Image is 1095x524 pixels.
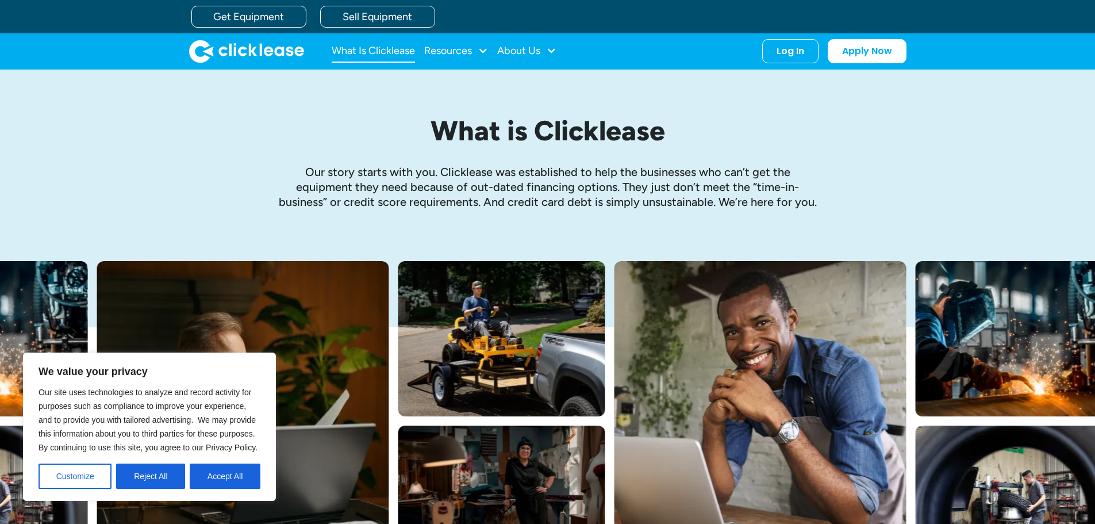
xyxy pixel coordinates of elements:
[497,40,556,63] div: About Us
[23,353,276,501] div: We value your privacy
[39,388,258,452] span: Our site uses technologies to analyze and record activity for purposes such as compliance to impr...
[828,39,906,63] a: Apply Now
[332,40,415,63] a: What Is Clicklease
[39,365,260,378] p: We value your privacy
[189,40,304,63] img: Clicklease logo
[424,40,488,63] div: Resources
[320,6,435,28] a: Sell Equipment
[278,165,818,209] p: Our story starts with you. Clicklease was established to help the businesses who can’t get the eq...
[116,464,185,489] button: Reject All
[777,45,804,57] div: Log In
[398,261,605,416] img: Man with hat and blue shirt driving a yellow lawn mower onto a trailer
[190,464,260,489] button: Accept All
[191,6,306,28] a: Get Equipment
[278,116,818,146] h1: What is Clicklease
[39,464,112,489] button: Customize
[189,40,304,63] a: home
